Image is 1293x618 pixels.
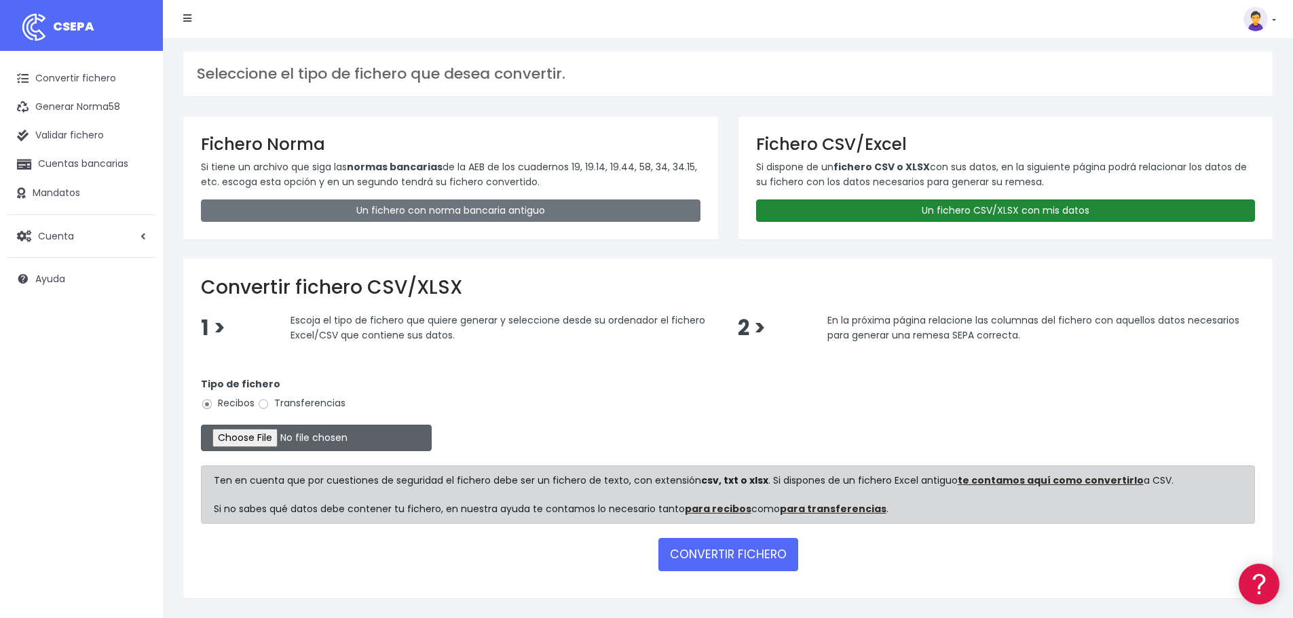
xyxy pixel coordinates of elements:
span: Cuenta [38,229,74,242]
a: Convertir fichero [7,64,156,93]
div: Ten en cuenta que por cuestiones de seguridad el fichero debe ser un fichero de texto, con extens... [201,465,1255,524]
img: logo [17,10,51,44]
a: Mandatos [7,179,156,208]
span: Escoja el tipo de fichero que quiere generar y seleccione desde su ordenador el fichero Excel/CSV... [291,313,705,342]
label: Transferencias [257,396,345,410]
a: Generar Norma58 [7,93,156,121]
a: te contamos aquí como convertirlo [958,474,1144,487]
p: Si dispone de un con sus datos, en la siguiente página podrá relacionar los datos de su fichero c... [756,159,1256,190]
h3: Fichero Norma [201,134,700,154]
strong: csv, txt o xlsx [701,474,768,487]
span: En la próxima página relacione las columnas del fichero con aquellos datos necesarios para genera... [827,313,1239,342]
a: Un fichero CSV/XLSX con mis datos [756,199,1256,222]
a: para transferencias [780,502,886,516]
a: Cuenta [7,222,156,250]
strong: normas bancarias [347,160,443,174]
a: Validar fichero [7,121,156,150]
a: Un fichero con norma bancaria antiguo [201,199,700,222]
img: profile [1243,7,1268,31]
h3: Fichero CSV/Excel [756,134,1256,154]
h2: Convertir fichero CSV/XLSX [201,276,1255,299]
span: Ayuda [35,272,65,286]
button: CONVERTIR FICHERO [658,538,798,571]
span: 2 > [738,313,766,343]
label: Recibos [201,396,255,410]
a: para recibos [685,502,751,516]
span: 1 > [201,313,225,343]
strong: fichero CSV o XLSX [833,160,930,174]
a: Cuentas bancarias [7,150,156,178]
p: Si tiene un archivo que siga las de la AEB de los cuadernos 19, 19.14, 19.44, 58, 34, 34.15, etc.... [201,159,700,190]
h3: Seleccione el tipo de fichero que desea convertir. [197,65,1259,83]
span: CSEPA [53,18,94,35]
a: Ayuda [7,265,156,293]
strong: Tipo de fichero [201,377,280,391]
